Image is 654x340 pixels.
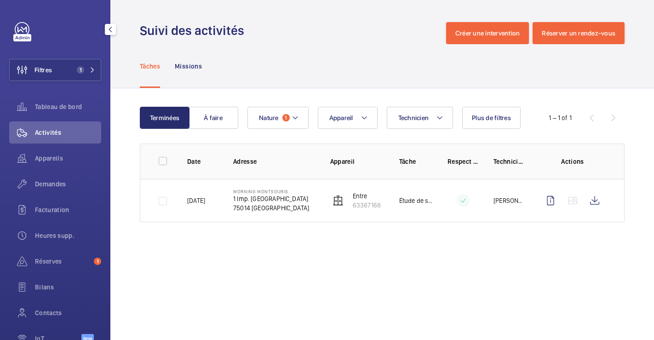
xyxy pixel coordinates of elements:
span: Plus de filtres [472,114,511,121]
button: Filtres1 [9,59,101,81]
span: Appareil [329,114,353,121]
span: Appareils [35,154,101,163]
span: 1 [282,114,290,121]
p: Respect délai [447,157,479,166]
span: Tableau de bord [35,102,101,111]
span: Bilans [35,282,101,292]
span: Réserves [35,257,90,266]
p: Date [187,157,218,166]
img: elevator.svg [333,195,344,206]
span: Demandes [35,179,101,189]
span: Activités [35,128,101,137]
p: Appareil [330,157,384,166]
p: 75014 [GEOGRAPHIC_DATA] [233,203,309,213]
p: Technicien [493,157,525,166]
span: 1 [77,66,84,74]
span: Filtres [34,65,52,75]
div: 1 – 1 of 1 [549,113,572,122]
p: Tâches [140,62,160,71]
p: 63367168 [353,201,381,210]
span: Technicien [398,114,429,121]
span: Facturation [35,205,101,214]
p: [DATE] [187,196,205,205]
span: Heures supp. [35,231,101,240]
h1: Suivi des activités [140,22,250,39]
button: À faire [189,107,238,129]
p: Étude de sécurité [399,196,433,205]
p: Morning Montsouris [233,189,309,194]
button: Terminées [140,107,189,129]
span: Nature [259,114,279,121]
p: Missions [175,62,202,71]
button: Réserver un rendez-vous [533,22,625,44]
p: Tâche [399,157,433,166]
p: 1 Imp. [GEOGRAPHIC_DATA] [233,194,309,203]
button: Créer une intervention [446,22,529,44]
button: Technicien [387,107,453,129]
span: Contacts [35,308,101,317]
button: Plus de filtres [462,107,521,129]
p: [PERSON_NAME] [493,196,525,205]
p: Adresse [233,157,316,166]
span: 1 [94,258,101,265]
button: Appareil [318,107,378,129]
p: Entre [353,191,381,201]
p: Actions [539,157,606,166]
button: Nature1 [247,107,309,129]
